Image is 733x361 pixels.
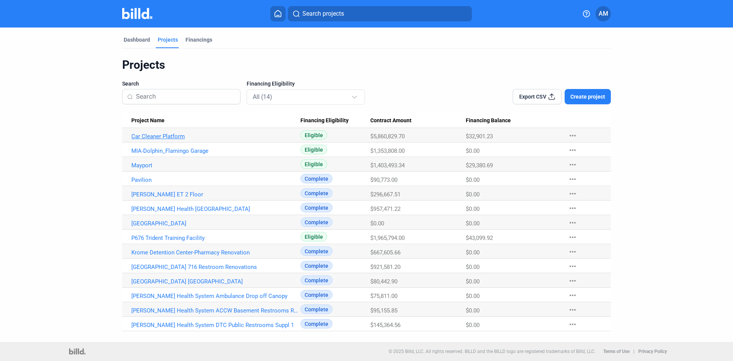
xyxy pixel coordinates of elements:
[300,275,333,285] span: Complete
[370,293,397,299] span: $75,811.00
[370,278,397,285] span: $80,442.90
[122,80,139,87] span: Search
[300,246,333,256] span: Complete
[131,176,300,183] a: Pavilion
[131,264,300,270] a: [GEOGRAPHIC_DATA] 716 Restroom Renovations
[370,117,412,124] span: Contract Amount
[370,264,400,270] span: $921,581.20
[568,276,577,285] mat-icon: more_horiz
[568,305,577,314] mat-icon: more_horiz
[122,58,611,72] div: Projects
[370,235,405,241] span: $1,965,794.00
[122,8,152,19] img: Billd Company Logo
[253,93,272,100] mat-select-trigger: All (14)
[300,117,349,124] span: Financing Eligibility
[186,36,212,44] div: Financings
[466,249,480,256] span: $0.00
[300,159,327,169] span: Eligible
[466,206,480,212] span: $0.00
[131,162,300,169] a: Mayport
[570,93,605,100] span: Create project
[131,278,300,285] a: [GEOGRAPHIC_DATA] [GEOGRAPHIC_DATA]
[300,145,327,154] span: Eligible
[131,117,165,124] span: Project Name
[370,191,400,198] span: $296,667.51
[638,349,667,354] b: Privacy Policy
[513,89,562,104] button: Export CSV
[466,307,480,314] span: $0.00
[568,160,577,169] mat-icon: more_horiz
[131,293,300,299] a: [PERSON_NAME] Health System Ambulance Drop off Canopy
[300,117,371,124] div: Financing Eligibility
[300,290,333,299] span: Complete
[131,117,300,124] div: Project Name
[300,130,327,140] span: Eligible
[568,175,577,184] mat-icon: more_horiz
[370,176,397,183] span: $90,773.00
[370,322,400,329] span: $145,364.56
[466,133,493,140] span: $32,901.23
[300,319,333,329] span: Complete
[124,36,150,44] div: Dashboard
[302,9,344,18] span: Search projects
[300,232,327,241] span: Eligible
[370,307,397,314] span: $95,155.85
[568,291,577,300] mat-icon: more_horiz
[466,293,480,299] span: $0.00
[131,206,300,212] a: [PERSON_NAME] Health [GEOGRAPHIC_DATA]
[466,322,480,329] span: $0.00
[568,204,577,213] mat-icon: more_horiz
[131,235,300,241] a: P676 Trident Training Facility
[300,174,333,183] span: Complete
[565,89,611,104] button: Create project
[603,349,630,354] b: Terms of Use
[300,304,333,314] span: Complete
[131,191,300,198] a: [PERSON_NAME] ET 2 Floor
[568,189,577,198] mat-icon: more_horiz
[466,117,560,124] div: Financing Balance
[519,93,546,100] span: Export CSV
[300,217,333,227] span: Complete
[131,307,300,314] a: [PERSON_NAME] Health System ACCW Basement Restrooms Renovations
[568,131,577,140] mat-icon: more_horiz
[370,117,466,124] div: Contract Amount
[466,117,511,124] span: Financing Balance
[370,162,405,169] span: $1,403,493.34
[466,191,480,198] span: $0.00
[131,220,300,227] a: [GEOGRAPHIC_DATA]
[131,147,300,154] a: MIA-Dolphin_Flamingo Garage
[370,206,400,212] span: $957,471.22
[568,262,577,271] mat-icon: more_horiz
[370,147,405,154] span: $1,353,808.00
[136,89,236,105] input: Search
[568,247,577,256] mat-icon: more_horiz
[131,249,300,256] a: Krome Detention Center-Pharmacy Renovation
[69,348,86,355] img: logo
[568,320,577,329] mat-icon: more_horiz
[466,220,480,227] span: $0.00
[633,349,635,354] p: |
[466,147,480,154] span: $0.00
[466,162,493,169] span: $29,380.69
[596,6,611,21] button: AM
[568,218,577,227] mat-icon: more_horiz
[300,188,333,198] span: Complete
[568,146,577,155] mat-icon: more_horiz
[466,235,493,241] span: $43,099.92
[300,261,333,270] span: Complete
[131,322,300,329] a: [PERSON_NAME] Health System DTC Public Restrooms Suppl 1
[370,249,400,256] span: $667,605.66
[247,80,295,87] span: Financing Eligibility
[370,133,405,140] span: $5,860,829.70
[466,176,480,183] span: $0.00
[389,349,596,354] p: © 2025 Billd, LLC. All rights reserved. BILLD and the BILLD logo are registered trademarks of Bil...
[466,264,480,270] span: $0.00
[300,203,333,212] span: Complete
[288,6,472,21] button: Search projects
[370,220,384,227] span: $0.00
[131,133,300,140] a: Car Cleaner Platform
[466,278,480,285] span: $0.00
[568,233,577,242] mat-icon: more_horiz
[158,36,178,44] div: Projects
[599,9,608,18] span: AM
